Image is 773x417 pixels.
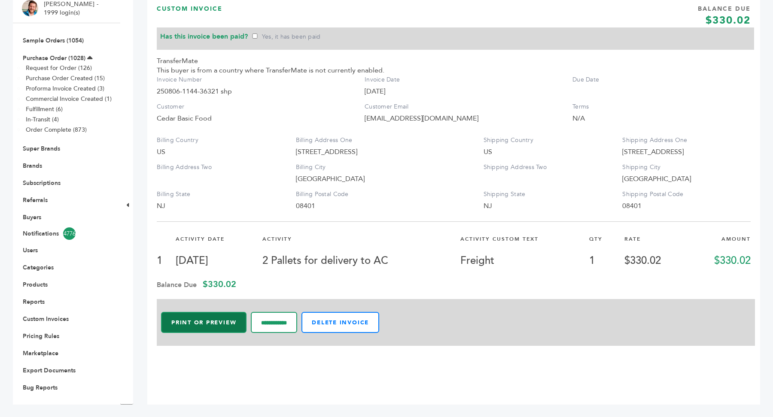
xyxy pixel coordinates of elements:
th: Rate [614,228,682,250]
a: Order Complete (873) [26,126,87,134]
a: Categories [23,263,54,272]
h1: CUSTOM INVOICE [157,5,751,13]
label: Billing Postal Code [296,190,424,199]
label: Billing City [296,163,424,172]
span: Has this invoice been paid? [160,32,248,47]
th: Activity Date [165,228,252,250]
td: $330.02 [614,250,682,272]
div: US [484,136,612,157]
div: [GEOGRAPHIC_DATA] [296,163,424,184]
label: Customer [157,103,335,111]
label: Billing State [157,190,285,199]
a: Products [23,281,48,289]
label: Shipping Address Two [484,163,612,172]
a: Custom Invoices [23,315,69,323]
a: Purchase Order (1028) [23,54,85,62]
label: Billing Country [157,136,285,145]
label: Yes, it has been paid [252,33,320,41]
td: 2 Pallets for delivery to AC [252,250,450,272]
div: [EMAIL_ADDRESS][DOMAIN_NAME] [365,103,543,124]
span: $330.02 [698,13,751,28]
a: Marketplace [23,349,58,357]
input: Yes, it has been paid [252,33,258,39]
div: This buyer is from a country where TransferMate is not currently enabled. [157,66,751,75]
td: 1 [578,250,613,272]
div: 08401 [622,190,751,211]
span: TransferMate [157,56,198,66]
a: Users [23,246,38,254]
div: US [157,136,285,157]
label: Terms [572,103,751,111]
a: Fulfillment (6) [26,105,63,113]
a: Bug Reports [23,384,58,392]
label: Billing Address Two [157,163,285,172]
th: Activity [252,228,450,250]
div: 250806-1144-36321 shp [157,76,335,97]
a: Notifications4776 [23,227,110,240]
label: Due Date [572,76,751,84]
label: Shipping Address One [622,136,751,145]
td: [DATE] [165,250,252,272]
label: Customer Email [365,103,543,111]
div: 08401 [296,190,424,211]
a: Pricing Rules [23,332,59,340]
label: Shipping City [622,163,751,172]
div: NJ [157,190,285,211]
label: Shipping Country [484,136,612,145]
a: Delete Invoice [301,312,379,333]
td: 1 [157,250,165,272]
span: BALANCE DUE [698,5,751,13]
a: Reports [23,298,45,306]
span: $330.02 [203,278,236,290]
a: Commercial Invoice Created (1) [26,95,112,103]
td: Freight [450,250,578,272]
label: Invoice Date [365,76,543,84]
a: Export Documents [23,366,76,375]
a: PRINT OR PREVIEW [161,312,247,333]
a: Brands [23,162,42,170]
a: Super Brands [23,145,60,153]
label: Billing Address One [296,136,424,145]
span: Balance Due [157,280,197,290]
th: Activity Custom Text [450,228,578,250]
label: Invoice Number [157,76,335,84]
a: Proforma Invoice Created (3) [26,85,104,93]
a: Purchase Order Created (15) [26,74,105,82]
div: Cedar Basic Food [157,103,335,124]
span: 4776 [63,227,76,240]
a: Request for Order (126) [26,64,92,72]
div: [STREET_ADDRESS] [296,136,424,157]
th: Amount [682,228,751,250]
div: N/A [572,103,751,124]
a: Buyers [23,213,41,221]
a: Sample Orders (1054) [23,36,84,45]
td: $330.02 [682,250,751,272]
th: Qty [578,228,613,250]
div: [GEOGRAPHIC_DATA] [622,163,751,184]
div: NJ [484,190,612,211]
a: Referrals [23,196,48,204]
label: Shipping State [484,190,612,199]
a: Subscriptions [23,179,61,187]
div: [STREET_ADDRESS] [622,136,751,157]
a: In-Transit (4) [26,115,59,124]
label: Shipping Postal Code [622,190,751,199]
div: [DATE] [365,76,543,97]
